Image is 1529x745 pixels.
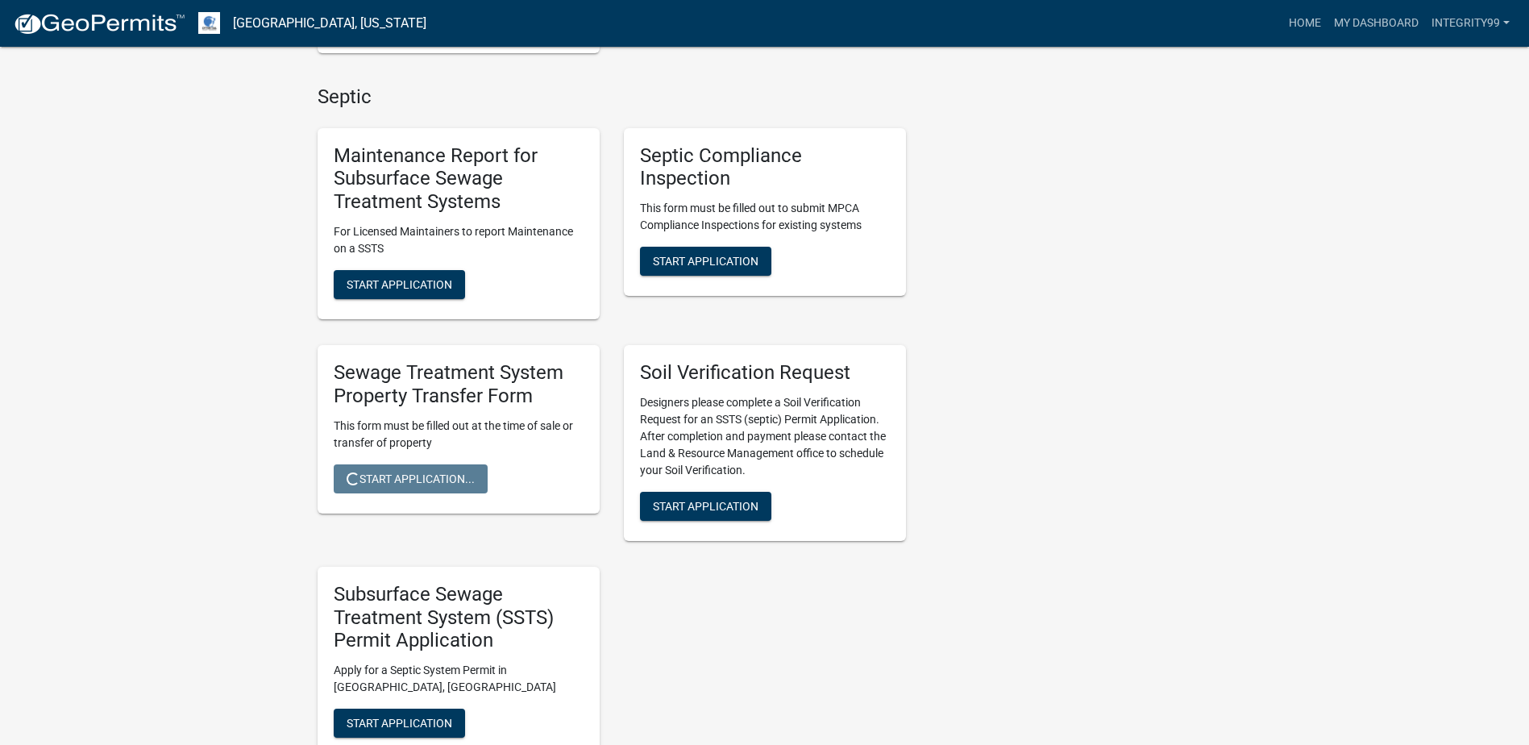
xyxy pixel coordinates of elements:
a: My Dashboard [1327,8,1425,39]
h5: Sewage Treatment System Property Transfer Form [334,361,584,408]
span: Start Application [653,499,758,512]
button: Start Application [640,492,771,521]
p: Designers please complete a Soil Verification Request for an SSTS (septic) Permit Application. Af... [640,394,890,479]
span: Start Application... [347,472,475,485]
h5: Septic Compliance Inspection [640,144,890,191]
button: Start Application... [334,464,488,493]
p: For Licensed Maintainers to report Maintenance on a SSTS [334,223,584,257]
a: Integrity99 [1425,8,1516,39]
h5: Soil Verification Request [640,361,890,385]
a: Home [1282,8,1327,39]
p: This form must be filled out at the time of sale or transfer of property [334,418,584,452]
a: [GEOGRAPHIC_DATA], [US_STATE] [233,10,426,37]
h5: Maintenance Report for Subsurface Sewage Treatment Systems [334,144,584,214]
button: Start Application [334,270,465,299]
p: This form must be filled out to submit MPCA Compliance Inspections for existing systems [640,200,890,234]
img: Otter Tail County, Minnesota [198,12,220,34]
button: Start Application [640,247,771,276]
button: Start Application [334,709,465,738]
span: Start Application [347,717,452,730]
span: Start Application [653,255,758,268]
h5: Subsurface Sewage Treatment System (SSTS) Permit Application [334,583,584,652]
h4: Septic [318,85,906,109]
p: Apply for a Septic System Permit in [GEOGRAPHIC_DATA], [GEOGRAPHIC_DATA] [334,662,584,696]
span: Start Application [347,278,452,291]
